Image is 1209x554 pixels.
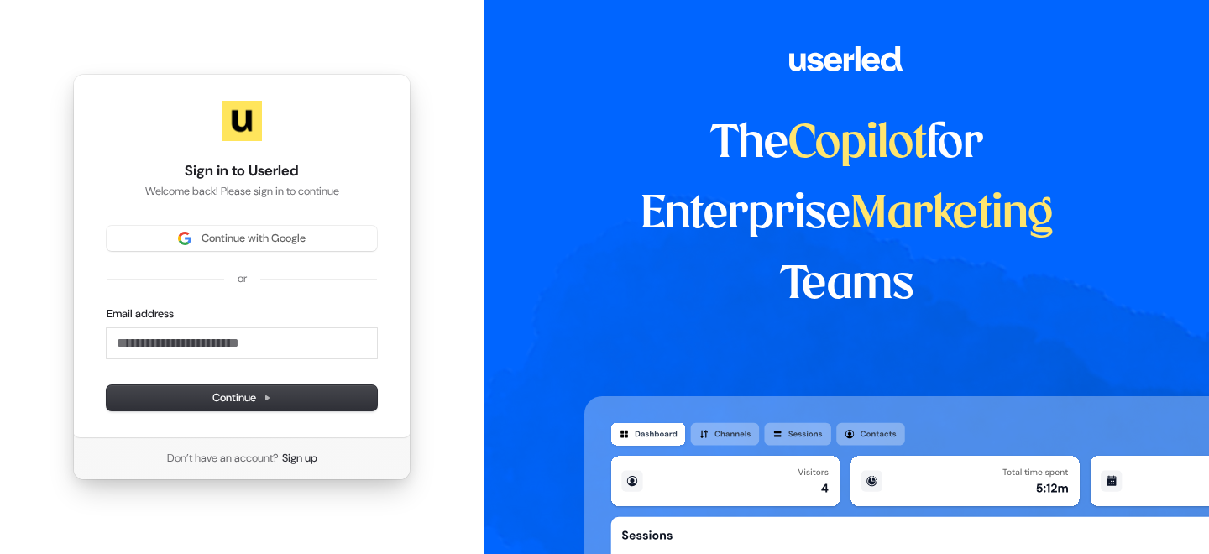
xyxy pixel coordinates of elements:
span: Copilot [788,123,927,166]
img: Sign in with Google [178,232,191,245]
button: Sign in with GoogleContinue with Google [107,226,377,251]
span: Marketing [850,193,1054,237]
span: Continue [212,390,271,405]
span: Continue with Google [201,231,306,246]
h1: Sign in to Userled [107,161,377,181]
button: Continue [107,385,377,410]
p: or [238,271,247,286]
label: Email address [107,306,174,321]
p: Welcome back! Please sign in to continue [107,184,377,199]
a: Sign up [282,451,317,466]
img: Userled [222,101,262,141]
h1: The for Enterprise Teams [584,109,1109,321]
span: Don’t have an account? [167,451,279,466]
